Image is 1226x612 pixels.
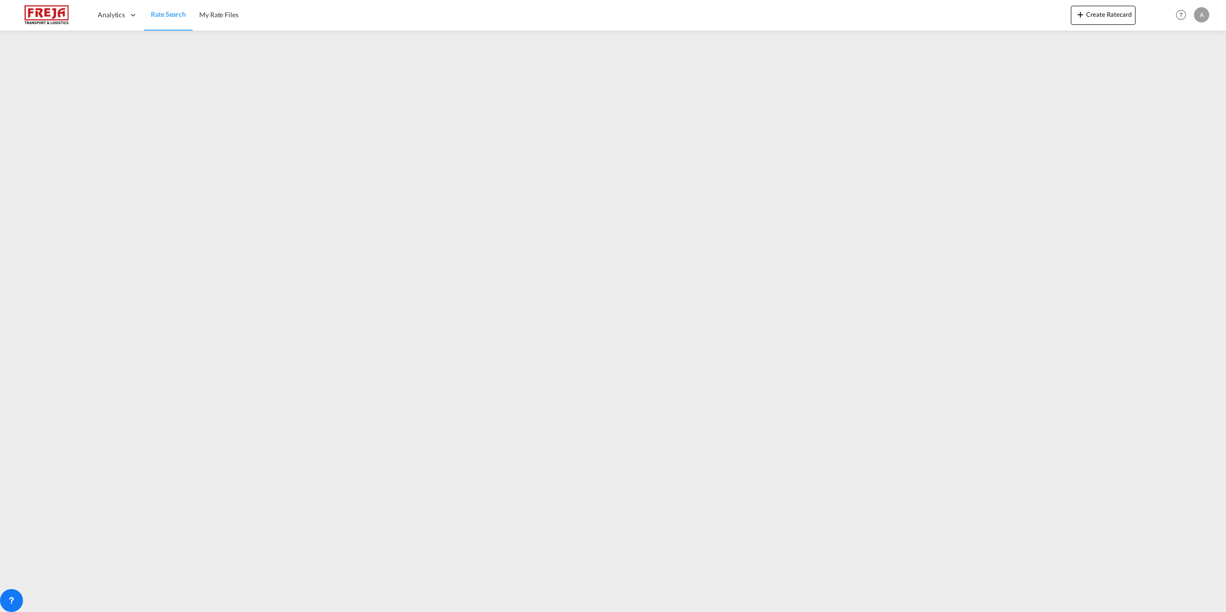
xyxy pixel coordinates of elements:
[1173,7,1194,24] div: Help
[14,4,79,26] img: 586607c025bf11f083711d99603023e7.png
[1173,7,1189,23] span: Help
[151,10,186,18] span: Rate Search
[199,11,238,19] span: My Rate Files
[1194,7,1209,22] div: A
[1071,6,1135,25] button: icon-plus 400-fgCreate Ratecard
[1075,9,1086,20] md-icon: icon-plus 400-fg
[98,10,125,20] span: Analytics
